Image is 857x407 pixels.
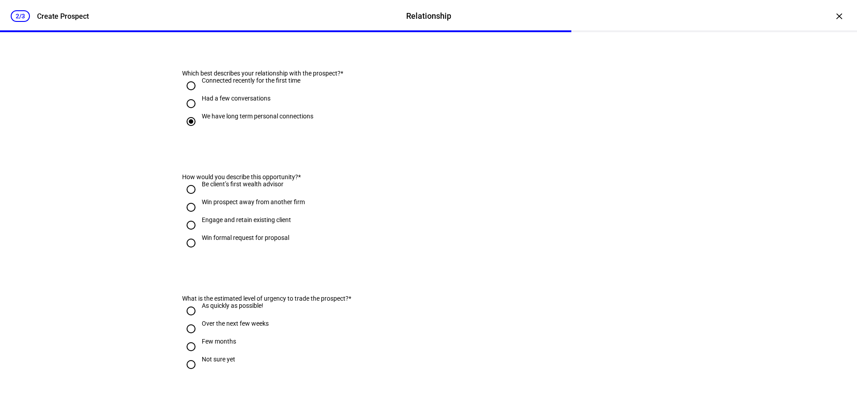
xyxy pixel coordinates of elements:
[832,9,846,23] div: ×
[202,198,305,206] div: Win prospect away from another firm
[202,216,291,223] div: Engage and retain existing client
[202,180,283,188] div: Be client’s first wealth advisor
[406,10,451,22] div: Relationship
[37,12,89,21] div: Create Prospect
[11,10,30,22] div: 2/3
[202,113,313,120] div: We have long term personal connections
[202,356,235,363] div: Not sure yet
[202,302,263,309] div: As quickly as possible!
[202,320,269,327] div: Over the next few weeks
[202,338,236,345] div: Few months
[182,295,349,302] span: What is the estimated level of urgency to trade the prospect?
[202,95,270,102] div: Had a few conversations
[202,234,289,241] div: Win formal request for proposal
[202,77,300,84] div: Connected recently for the first time
[182,70,341,77] span: Which best describes your relationship with the prospect?
[182,173,298,180] span: How would you describe this opportunity?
